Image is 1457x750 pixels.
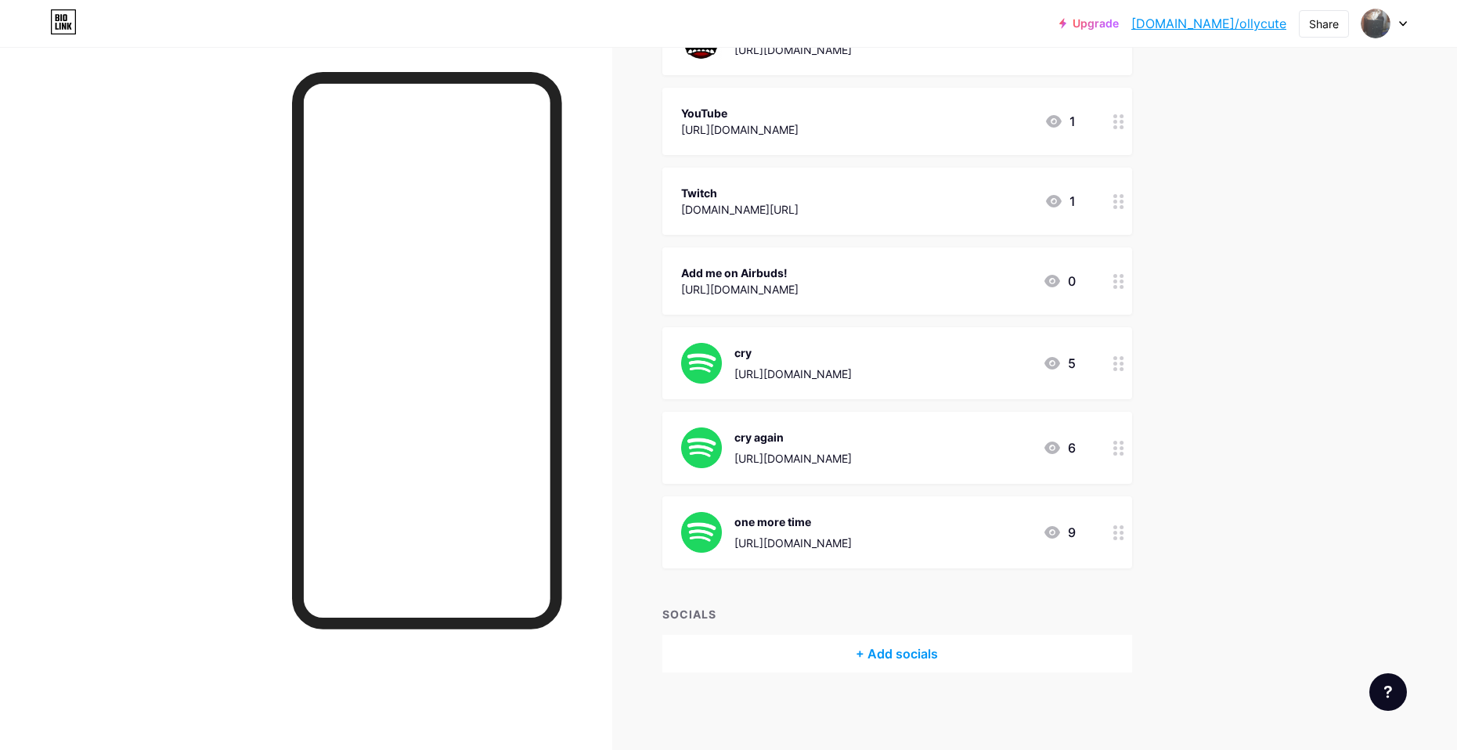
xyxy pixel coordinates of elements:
[734,535,852,551] div: [URL][DOMAIN_NAME]
[1043,523,1076,542] div: 9
[662,606,1132,622] div: SOCIALS
[734,429,852,445] div: cry again
[681,427,722,468] img: cry again
[1043,354,1076,373] div: 5
[681,185,799,201] div: Twitch
[1043,272,1076,290] div: 0
[1309,16,1339,32] div: Share
[1044,192,1076,211] div: 1
[1131,14,1286,33] a: [DOMAIN_NAME]/ollycute
[734,41,890,58] div: [URL][DOMAIN_NAME]
[681,265,799,281] div: Add me on Airbuds!
[1059,17,1119,30] a: Upgrade
[681,512,722,553] img: one more time
[734,366,852,382] div: [URL][DOMAIN_NAME]
[662,635,1132,672] div: + Add socials
[734,450,852,467] div: [URL][DOMAIN_NAME]
[681,105,799,121] div: YouTube
[1044,112,1076,131] div: 1
[1043,438,1076,457] div: 6
[734,344,852,361] div: cry
[734,514,852,530] div: one more time
[681,121,799,138] div: [URL][DOMAIN_NAME]
[681,201,799,218] div: [DOMAIN_NAME][URL]
[681,281,799,297] div: [URL][DOMAIN_NAME]
[681,343,722,384] img: cry
[1361,9,1390,38] img: ollycute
